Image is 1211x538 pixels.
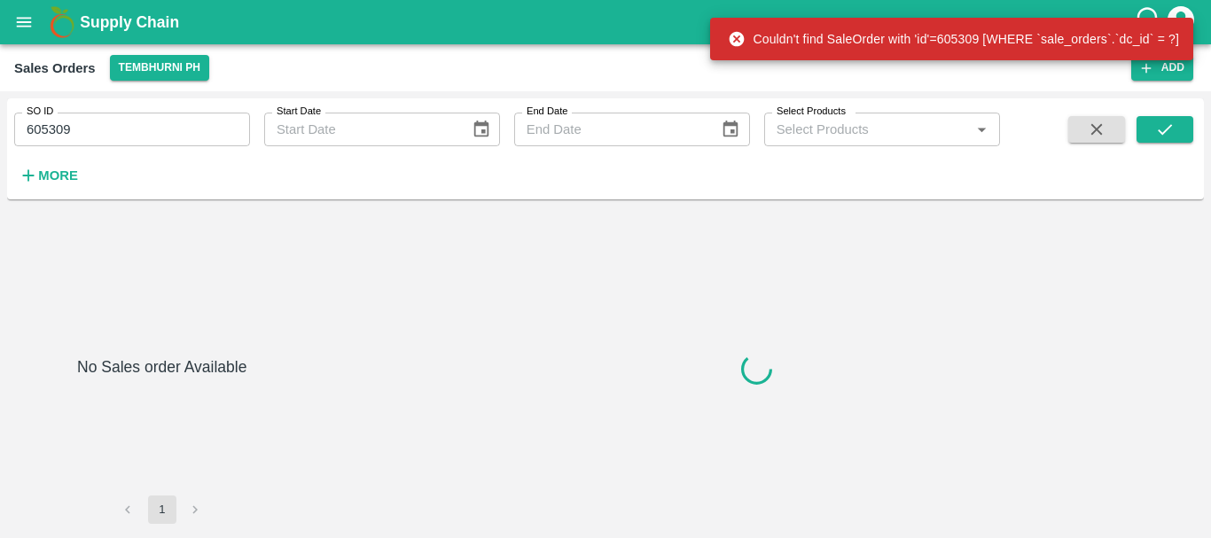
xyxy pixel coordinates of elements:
[44,4,80,40] img: logo
[264,113,457,146] input: Start Date
[1165,4,1197,41] div: account of current user
[1131,55,1193,81] button: Add
[38,168,78,183] strong: More
[27,105,53,119] label: SO ID
[514,113,707,146] input: End Date
[4,2,44,43] button: open drawer
[970,118,993,141] button: Open
[728,23,1179,55] div: Couldn't find SaleOrder with 'id'=605309 [WHERE `sale_orders`.`dc_id` = ?]
[110,55,209,81] button: Select DC
[77,355,246,495] h6: No Sales order Available
[14,113,250,146] input: Enter SO ID
[112,495,213,524] nav: pagination navigation
[80,13,179,31] b: Supply Chain
[527,105,567,119] label: End Date
[80,10,1134,35] a: Supply Chain
[14,160,82,191] button: More
[465,113,498,146] button: Choose date
[277,105,321,119] label: Start Date
[777,105,846,119] label: Select Products
[714,113,747,146] button: Choose date
[770,118,965,141] input: Select Products
[14,57,96,80] div: Sales Orders
[1134,6,1165,38] div: customer-support
[148,495,176,524] button: page 1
